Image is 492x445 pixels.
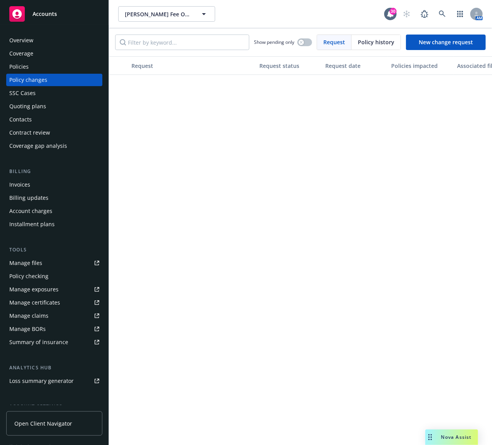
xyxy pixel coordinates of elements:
[6,270,102,282] a: Policy checking
[358,38,394,46] span: Policy history
[6,74,102,86] a: Policy changes
[6,61,102,73] a: Policies
[33,11,57,17] span: Accounts
[441,434,472,440] span: Nova Assist
[6,296,102,309] a: Manage certificates
[259,62,319,70] div: Request status
[9,205,52,217] div: Account charges
[9,192,48,204] div: Billing updates
[9,74,47,86] div: Policy changes
[118,6,215,22] button: [PERSON_NAME] Fee Owner LLC, Westside Contractors, Inc. & [PERSON_NAME] Development
[399,6,414,22] a: Start snowing
[9,310,48,322] div: Manage claims
[9,257,42,269] div: Manage files
[9,283,59,296] div: Manage exposures
[6,310,102,322] a: Manage claims
[6,34,102,47] a: Overview
[452,6,468,22] a: Switch app
[6,126,102,139] a: Contract review
[9,140,67,152] div: Coverage gap analysis
[9,336,68,348] div: Summary of insurance
[9,87,36,99] div: SSC Cases
[6,403,102,410] div: Account settings
[9,296,60,309] div: Manage certificates
[6,336,102,348] a: Summary of insurance
[390,8,397,15] div: 30
[406,35,486,50] a: New change request
[6,246,102,254] div: Tools
[6,218,102,230] a: Installment plans
[9,323,46,335] div: Manage BORs
[6,100,102,113] a: Quoting plans
[425,429,478,445] button: Nova Assist
[9,47,33,60] div: Coverage
[6,113,102,126] a: Contacts
[9,270,48,282] div: Policy checking
[417,6,432,22] a: Report a Bug
[419,38,473,46] span: New change request
[435,6,450,22] a: Search
[322,56,388,75] button: Request date
[6,168,102,175] div: Billing
[6,257,102,269] a: Manage files
[6,205,102,217] a: Account charges
[6,87,102,99] a: SSC Cases
[9,113,32,126] div: Contacts
[9,178,30,191] div: Invoices
[325,62,385,70] div: Request date
[256,56,322,75] button: Request status
[9,126,50,139] div: Contract review
[254,39,294,45] span: Show pending only
[9,34,33,47] div: Overview
[9,61,29,73] div: Policies
[6,192,102,204] a: Billing updates
[9,375,74,387] div: Loss summary generator
[6,140,102,152] a: Coverage gap analysis
[391,62,451,70] div: Policies impacted
[131,62,253,70] div: Request
[14,419,72,428] span: Open Client Navigator
[6,47,102,60] a: Coverage
[115,35,249,50] input: Filter by keyword...
[9,100,46,113] div: Quoting plans
[125,10,192,18] span: [PERSON_NAME] Fee Owner LLC, Westside Contractors, Inc. & [PERSON_NAME] Development
[6,283,102,296] a: Manage exposures
[323,38,345,46] span: Request
[6,364,102,372] div: Analytics hub
[6,323,102,335] a: Manage BORs
[425,429,435,445] div: Drag to move
[6,178,102,191] a: Invoices
[9,218,55,230] div: Installment plans
[388,56,454,75] button: Policies impacted
[128,56,256,75] button: Request
[6,375,102,387] a: Loss summary generator
[6,3,102,25] a: Accounts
